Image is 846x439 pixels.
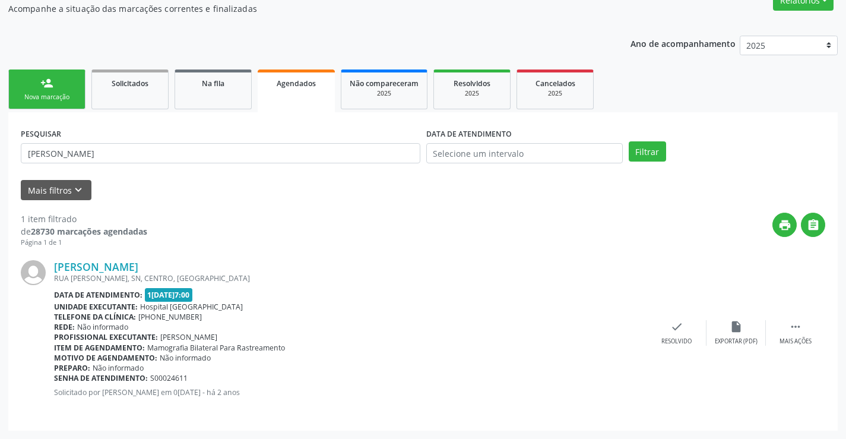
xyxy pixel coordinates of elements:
[780,337,812,346] div: Mais ações
[21,125,61,143] label: PESQUISAR
[715,337,758,346] div: Exportar (PDF)
[801,213,825,237] button: 
[778,219,791,232] i: print
[442,89,502,98] div: 2025
[54,343,145,353] b: Item de agendamento:
[21,180,91,201] button: Mais filtroskeyboard_arrow_down
[661,337,692,346] div: Resolvido
[202,78,224,89] span: Na fila
[54,373,148,383] b: Senha de atendimento:
[54,353,157,363] b: Motivo de agendamento:
[54,312,136,322] b: Telefone da clínica:
[93,363,144,373] span: Não informado
[54,290,142,300] b: Data de atendimento:
[54,260,138,273] a: [PERSON_NAME]
[21,225,147,238] div: de
[277,78,316,89] span: Agendados
[525,89,585,98] div: 2025
[629,141,666,162] button: Filtrar
[160,332,217,342] span: [PERSON_NAME]
[21,260,46,285] img: img
[72,184,85,197] i: keyboard_arrow_down
[350,78,419,89] span: Não compareceram
[54,273,647,283] div: RUA [PERSON_NAME], SN, CENTRO, [GEOGRAPHIC_DATA]
[54,332,158,342] b: Profissional executante:
[54,322,75,332] b: Rede:
[21,238,147,248] div: Página 1 de 1
[426,125,512,143] label: DATA DE ATENDIMENTO
[54,387,647,397] p: Solicitado por [PERSON_NAME] em 0[DATE] - há 2 anos
[21,213,147,225] div: 1 item filtrado
[536,78,575,89] span: Cancelados
[77,322,128,332] span: Não informado
[670,320,683,333] i: check
[145,288,193,302] span: 1[DATE]7:00
[147,343,285,353] span: Mamografia Bilateral Para Rastreamento
[31,226,147,237] strong: 28730 marcações agendadas
[160,353,211,363] span: Não informado
[112,78,148,89] span: Solicitados
[150,373,188,383] span: S00024611
[350,89,419,98] div: 2025
[426,143,623,163] input: Selecione um intervalo
[54,363,90,373] b: Preparo:
[21,143,420,163] input: Nome, CNS
[8,2,589,15] p: Acompanhe a situação das marcações correntes e finalizadas
[730,320,743,333] i: insert_drive_file
[17,93,77,102] div: Nova marcação
[807,219,820,232] i: 
[772,213,797,237] button: print
[789,320,802,333] i: 
[54,302,138,312] b: Unidade executante:
[140,302,243,312] span: Hospital [GEOGRAPHIC_DATA]
[138,312,202,322] span: [PHONE_NUMBER]
[40,77,53,90] div: person_add
[454,78,490,89] span: Resolvidos
[630,36,736,50] p: Ano de acompanhamento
